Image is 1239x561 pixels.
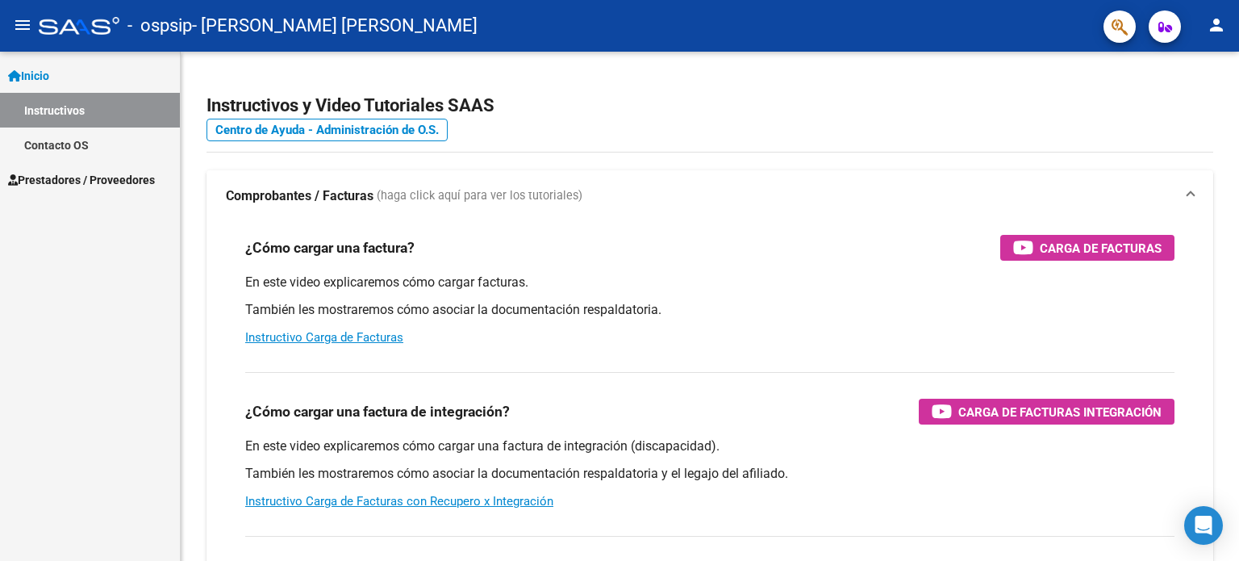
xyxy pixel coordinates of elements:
button: Carga de Facturas Integración [919,399,1174,425]
mat-icon: menu [13,15,32,35]
p: También les mostraremos cómo asociar la documentación respaldatoria y el legajo del afiliado. [245,465,1174,483]
mat-icon: person [1207,15,1226,35]
h3: ¿Cómo cargar una factura? [245,237,415,259]
p: También les mostraremos cómo asociar la documentación respaldatoria. [245,301,1174,319]
h3: ¿Cómo cargar una factura de integración? [245,400,510,423]
span: (haga click aquí para ver los tutoriales) [377,187,582,205]
p: En este video explicaremos cómo cargar una factura de integración (discapacidad). [245,437,1174,455]
span: - [PERSON_NAME] [PERSON_NAME] [192,8,478,44]
h2: Instructivos y Video Tutoriales SAAS [206,90,1213,121]
a: Instructivo Carga de Facturas [245,330,403,345]
span: Inicio [8,67,49,85]
span: - ospsip [127,8,192,44]
p: En este video explicaremos cómo cargar facturas. [245,274,1174,291]
strong: Comprobantes / Facturas [226,187,373,205]
span: Prestadores / Proveedores [8,171,155,189]
button: Carga de Facturas [1000,235,1174,261]
span: Carga de Facturas [1040,238,1162,258]
a: Centro de Ayuda - Administración de O.S. [206,119,448,141]
div: Open Intercom Messenger [1184,506,1223,545]
a: Instructivo Carga de Facturas con Recupero x Integración [245,494,553,509]
span: Carga de Facturas Integración [958,402,1162,422]
mat-expansion-panel-header: Comprobantes / Facturas (haga click aquí para ver los tutoriales) [206,170,1213,222]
